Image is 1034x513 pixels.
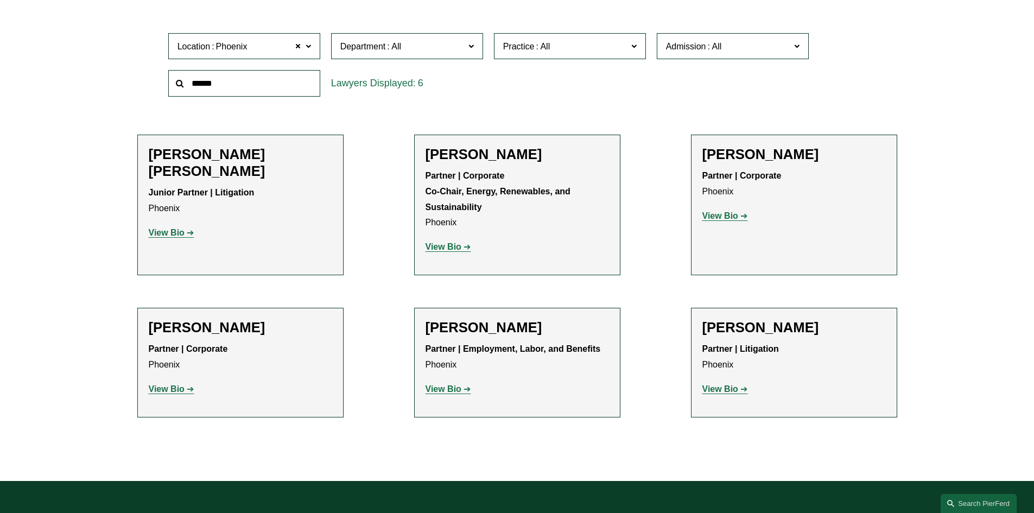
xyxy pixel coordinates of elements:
span: Practice [503,42,535,51]
p: Phoenix [702,341,886,373]
a: View Bio [149,228,194,237]
strong: Partner | Litigation [702,344,779,353]
a: View Bio [702,384,748,394]
p: Phoenix [149,185,332,217]
strong: Junior Partner | Litigation [149,188,255,197]
a: View Bio [426,384,471,394]
span: Department [340,42,386,51]
strong: Partner | Corporate [702,171,782,180]
h2: [PERSON_NAME] [149,319,332,336]
strong: View Bio [426,242,461,251]
h2: [PERSON_NAME] [426,319,609,336]
a: View Bio [702,211,748,220]
span: Phoenix [216,40,248,54]
strong: View Bio [149,384,185,394]
a: View Bio [426,242,471,251]
span: Location [177,42,211,51]
p: Phoenix [426,168,609,231]
strong: View Bio [702,211,738,220]
strong: Partner | Corporate [149,344,228,353]
strong: Co-Chair, Energy, Renewables, and Sustainability [426,187,573,212]
span: Admission [666,42,706,51]
h2: [PERSON_NAME] [426,146,609,163]
strong: Partner | Corporate [426,171,505,180]
strong: View Bio [702,384,738,394]
span: 6 [418,78,423,88]
p: Phoenix [702,168,886,200]
strong: Partner | Employment, Labor, and Benefits [426,344,601,353]
h2: [PERSON_NAME] [PERSON_NAME] [149,146,332,180]
p: Phoenix [149,341,332,373]
p: Phoenix [426,341,609,373]
h2: [PERSON_NAME] [702,319,886,336]
h2: [PERSON_NAME] [702,146,886,163]
strong: View Bio [149,228,185,237]
a: View Bio [149,384,194,394]
a: Search this site [941,494,1017,513]
strong: View Bio [426,384,461,394]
